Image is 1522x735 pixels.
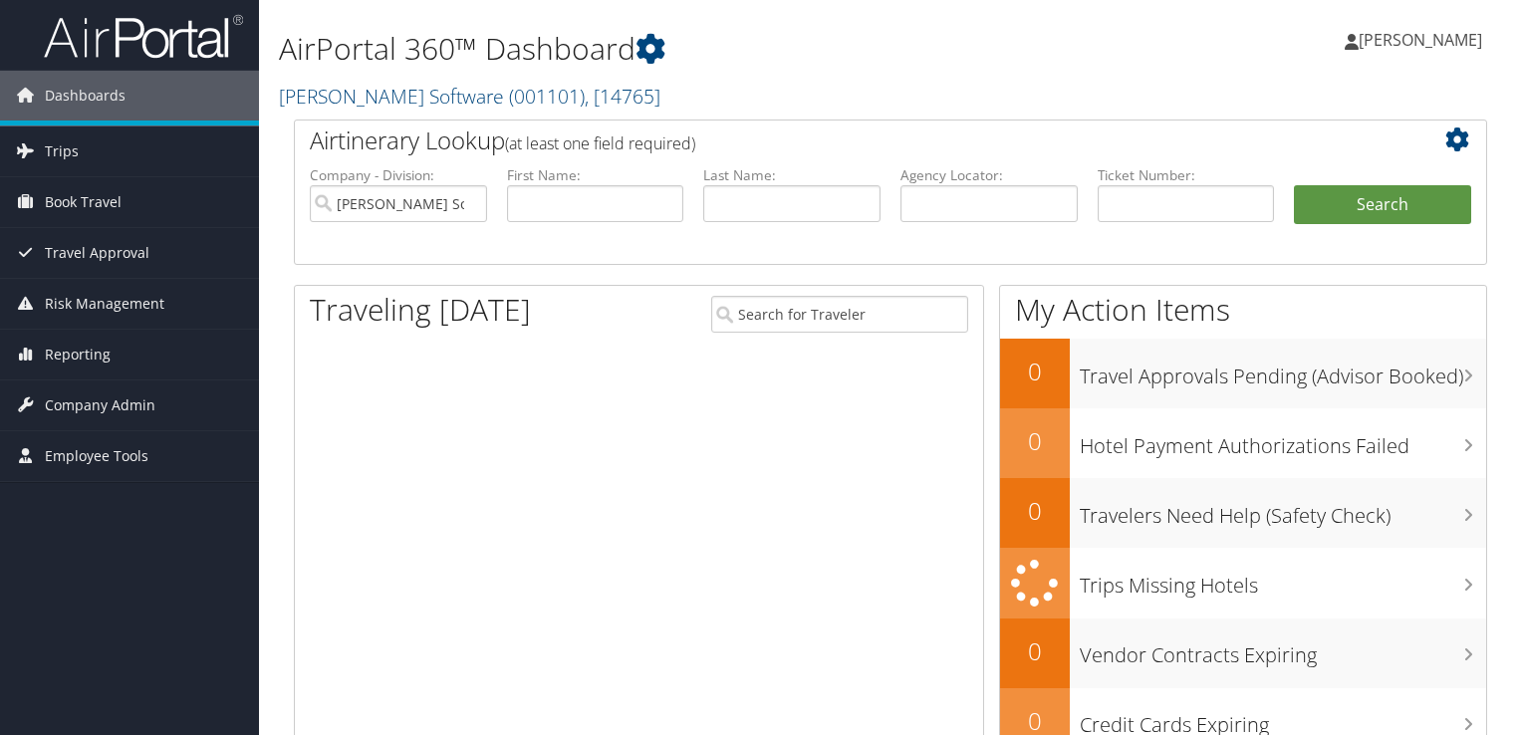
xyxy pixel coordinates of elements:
h3: Vendor Contracts Expiring [1080,631,1486,669]
h3: Travelers Need Help (Safety Check) [1080,492,1486,530]
span: [PERSON_NAME] [1359,29,1482,51]
a: 0Vendor Contracts Expiring [1000,618,1486,688]
a: Trips Missing Hotels [1000,548,1486,618]
a: 0Hotel Payment Authorizations Failed [1000,408,1486,478]
a: 0Travelers Need Help (Safety Check) [1000,478,1486,548]
a: [PERSON_NAME] [1345,10,1502,70]
label: First Name: [507,165,684,185]
button: Search [1294,185,1471,225]
h3: Travel Approvals Pending (Advisor Booked) [1080,353,1486,390]
span: Trips [45,126,79,176]
span: Dashboards [45,71,126,121]
h2: 0 [1000,634,1070,668]
img: airportal-logo.png [44,13,243,60]
span: Travel Approval [45,228,149,278]
span: ( 001101 ) [509,83,585,110]
h2: 0 [1000,355,1070,388]
h3: Hotel Payment Authorizations Failed [1080,422,1486,460]
span: (at least one field required) [505,132,695,154]
h2: 0 [1000,424,1070,458]
h2: Airtinerary Lookup [310,123,1372,157]
label: Ticket Number: [1098,165,1275,185]
h1: AirPortal 360™ Dashboard [279,28,1095,70]
label: Agency Locator: [900,165,1078,185]
label: Last Name: [703,165,881,185]
span: Book Travel [45,177,122,227]
span: Risk Management [45,279,164,329]
h1: Traveling [DATE] [310,289,531,331]
span: Company Admin [45,380,155,430]
label: Company - Division: [310,165,487,185]
h2: 0 [1000,494,1070,528]
span: Reporting [45,330,111,379]
h1: My Action Items [1000,289,1486,331]
h3: Trips Missing Hotels [1080,562,1486,600]
span: , [ 14765 ] [585,83,660,110]
a: [PERSON_NAME] Software [279,83,660,110]
input: Search for Traveler [711,296,968,333]
a: 0Travel Approvals Pending (Advisor Booked) [1000,339,1486,408]
span: Employee Tools [45,431,148,481]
